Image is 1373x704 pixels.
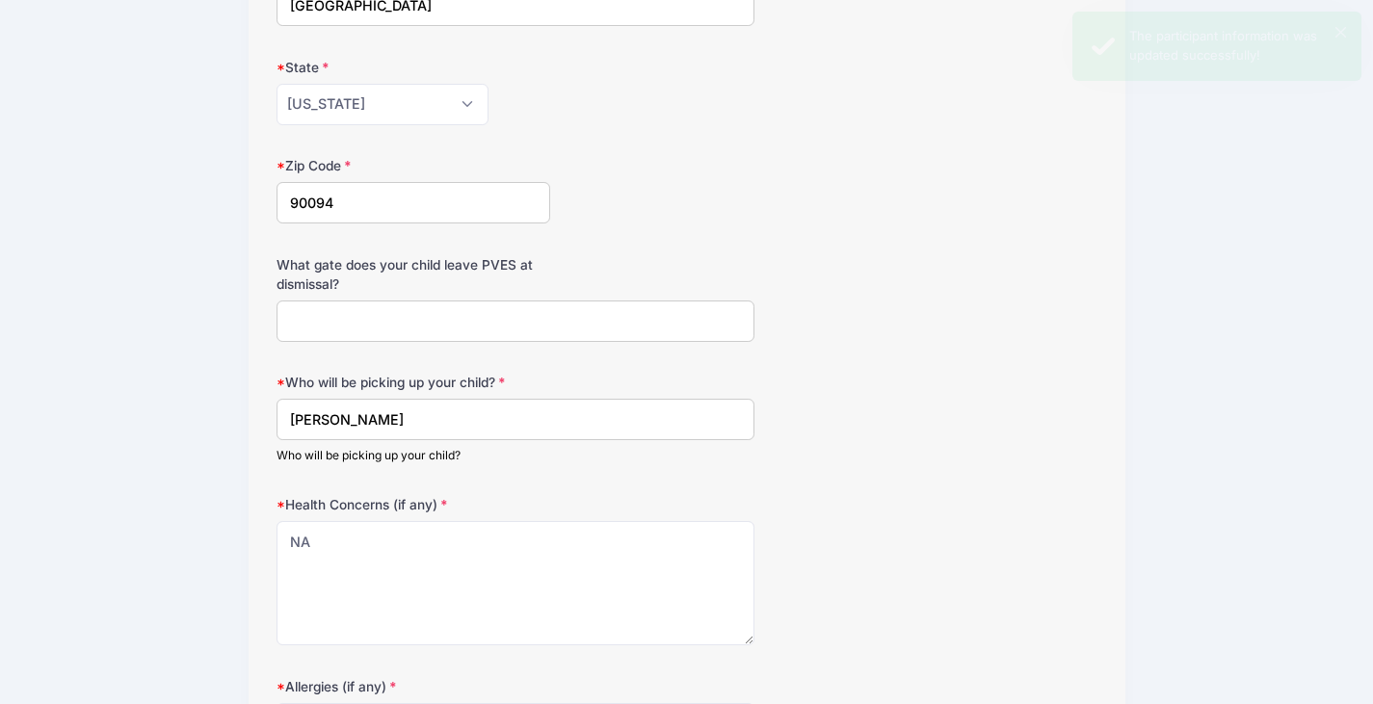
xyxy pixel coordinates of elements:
[277,156,550,175] label: Zip Code
[277,58,550,77] label: State
[277,255,550,295] label: What gate does your child leave PVES at dismissal?
[277,373,550,392] label: Who will be picking up your child?
[277,495,550,514] label: Health Concerns (if any)
[277,447,755,464] div: Who will be picking up your child?
[1335,27,1346,38] button: ×
[277,677,550,696] label: Allergies (if any)
[277,182,550,223] input: xxxxx
[1129,27,1346,65] div: The participant information was updated successfully!
[277,521,755,645] textarea: NA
